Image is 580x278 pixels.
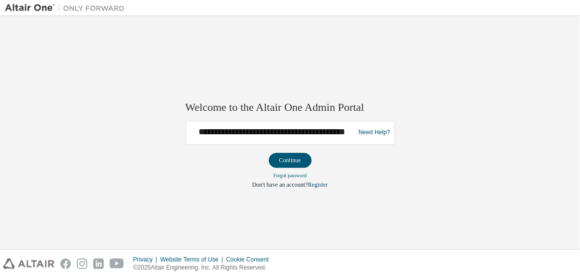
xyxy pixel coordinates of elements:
span: Don't have an account? [252,181,308,188]
img: youtube.svg [110,259,124,269]
img: Altair One [5,3,130,13]
a: Register [308,181,328,188]
img: altair_logo.svg [3,259,54,269]
button: Continue [269,153,312,168]
img: facebook.svg [60,259,71,269]
img: linkedin.svg [93,259,104,269]
img: instagram.svg [77,259,87,269]
div: Website Terms of Use [160,256,226,264]
a: Forgot password [273,173,307,178]
h2: Welcome to the Altair One Admin Portal [186,101,395,115]
p: © 2025 Altair Engineering, Inc. All Rights Reserved. [133,264,275,272]
div: Privacy [133,256,160,264]
div: Cookie Consent [226,256,274,264]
